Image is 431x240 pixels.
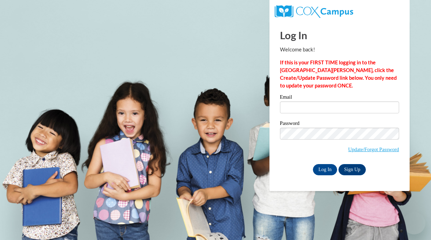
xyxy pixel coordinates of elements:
[280,94,399,101] label: Email
[348,147,399,152] a: Update/Forgot Password
[403,212,425,234] iframe: Button to launch messaging window
[313,164,337,175] input: Log In
[275,5,353,18] img: COX Campus
[338,164,366,175] a: Sign Up
[280,28,399,42] h1: Log In
[280,59,397,89] strong: If this is your FIRST TIME logging in to the [GEOGRAPHIC_DATA][PERSON_NAME], click the Create/Upd...
[280,121,399,128] label: Password
[280,46,399,54] p: Welcome back!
